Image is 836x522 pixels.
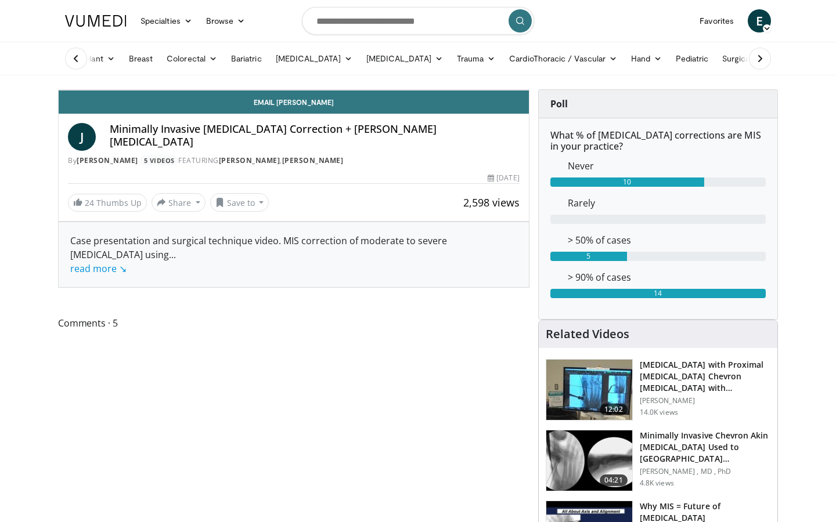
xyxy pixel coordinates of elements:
span: 04:21 [600,474,628,486]
a: Pediatric [669,47,715,70]
dd: > 90% of cases [559,270,774,284]
div: [DATE] [488,173,519,183]
a: Specialties [134,9,199,32]
div: By FEATURING , [68,155,520,166]
p: [PERSON_NAME] [640,396,770,405]
div: 10 [550,177,704,187]
span: 2,598 views [463,195,520,209]
p: [PERSON_NAME] , MD , PhD [640,467,770,476]
span: 12:02 [600,404,628,415]
h3: Minimally Invasive Chevron Akin [MEDICAL_DATA] Used to [GEOGRAPHIC_DATA]… [640,430,770,465]
span: Comments 5 [58,316,529,331]
a: Breast [122,47,160,70]
a: [PERSON_NAME] [77,155,138,165]
h4: Related Videos [546,327,629,341]
input: Search topics, interventions [302,7,534,35]
a: Surgical Oncology [715,47,809,70]
div: Case presentation and surgical technique video. MIS correction of moderate to severe [MEDICAL_DAT... [70,234,517,275]
a: Colorectal [160,47,224,70]
a: [MEDICAL_DATA] [359,47,450,70]
a: Browse [199,9,253,32]
div: 5 [550,252,628,261]
a: E [748,9,771,32]
a: read more ↘ [70,262,127,275]
a: 04:21 Minimally Invasive Chevron Akin [MEDICAL_DATA] Used to [GEOGRAPHIC_DATA]… [PERSON_NAME] , M... [546,430,770,491]
a: J [68,123,96,151]
img: 08be0349-593e-48f1-bfea-69f97c3c7a0f.150x105_q85_crop-smart_upscale.jpg [546,360,632,420]
a: [PERSON_NAME] [219,155,280,165]
a: Bariatric [224,47,269,70]
dd: > 50% of cases [559,233,774,247]
a: Email [PERSON_NAME] [59,90,529,114]
a: [PERSON_NAME] [282,155,344,165]
img: VuMedi Logo [65,15,127,27]
a: Hand [624,47,669,70]
div: 14 [550,289,766,298]
h6: What % of [MEDICAL_DATA] corrections are MIS in your practice? [550,130,766,152]
p: 14.0K views [640,408,678,417]
a: 24 Thumbs Up [68,194,147,212]
button: Save to [210,193,269,212]
h4: Minimally Invasive [MEDICAL_DATA] Correction + [PERSON_NAME][MEDICAL_DATA] [110,123,520,148]
h3: [MEDICAL_DATA] with Proximal [MEDICAL_DATA] Chevron [MEDICAL_DATA] with [PERSON_NAME]… [640,359,770,394]
video-js: Video Player [59,90,529,90]
button: Share [152,193,206,212]
strong: Poll [550,97,568,110]
a: 12:02 [MEDICAL_DATA] with Proximal [MEDICAL_DATA] Chevron [MEDICAL_DATA] with [PERSON_NAME]… [PER... [546,359,770,420]
a: [MEDICAL_DATA] [269,47,359,70]
a: Favorites [693,9,741,32]
a: 5 Videos [140,155,178,165]
a: Trauma [450,47,503,70]
dd: Never [559,159,774,173]
a: CardioThoracic / Vascular [502,47,624,70]
p: 4.8K views [640,478,674,488]
dd: Rarely [559,196,774,210]
span: 24 [85,197,94,208]
img: e73f24f9-02ca-4bec-a641-813152ebe724.150x105_q85_crop-smart_upscale.jpg [546,430,632,491]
